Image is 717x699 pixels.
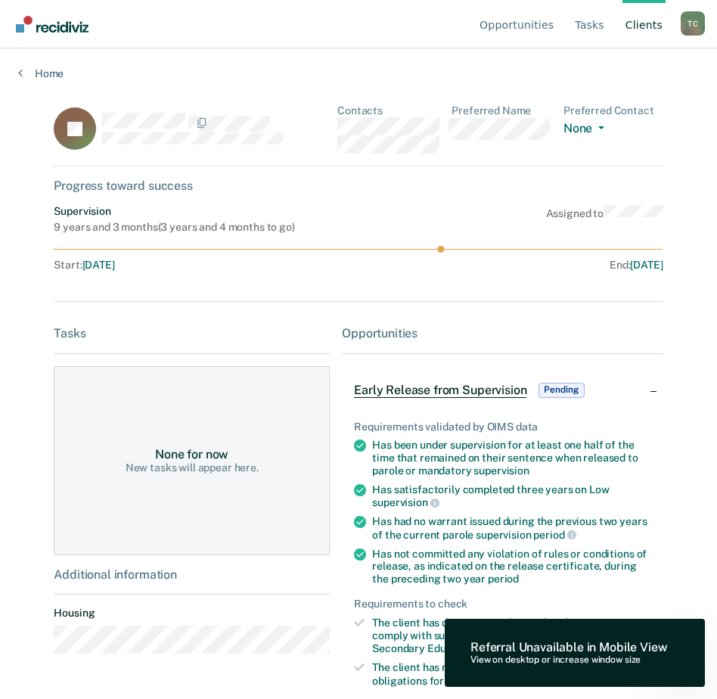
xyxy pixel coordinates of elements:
span: Early Release from Supervision [354,383,526,398]
div: Has not committed any violation of rules or conditions of release, as indicated on the release ce... [372,548,650,586]
div: View on desktop or increase window size [470,655,667,666]
div: Has had no warrant issued during the previous two years of the current parole supervision [372,515,650,541]
button: Profile dropdown button [681,11,705,36]
div: New tasks will appear here. [126,461,259,474]
div: Additional information [54,567,330,582]
span: period [533,529,576,541]
span: supervision [473,464,529,477]
div: Requirements to check [354,598,650,610]
div: Referral Unavailable in Mobile View [470,640,667,654]
dt: Preferred Name [452,104,551,117]
div: Opportunities [342,326,663,340]
div: 9 years and 3 months ( 3 years and 4 months to go ) [54,221,294,234]
div: Progress toward success [54,179,663,193]
div: Requirements validated by OIMS data [354,421,650,433]
div: End : [365,259,663,272]
div: Has been under supervision for at least one half of the time that remained on their sentence when... [372,439,650,477]
div: None for now [155,447,228,461]
span: supervision [372,496,439,508]
span: Pending [539,383,584,398]
div: Assigned to [546,205,663,234]
div: Early Release from SupervisionPending [342,366,663,415]
div: Has satisfactorily completed three years on Low [372,483,650,509]
div: The client has maintained compliance with all restitution obligations for the preceding two [372,661,650,687]
div: T C [681,11,705,36]
dt: Contacts [337,104,439,117]
div: Tasks [54,326,330,340]
dt: Preferred Contact [563,104,663,117]
dt: Housing [54,607,330,620]
a: Home [18,67,699,80]
div: Start : [54,259,358,272]
div: The client has demonstrated a good faith effort to comply with supervision, crime victim fees and... [372,617,650,655]
span: [DATE] [630,259,663,271]
img: Recidiviz [16,16,88,33]
span: period [488,573,519,585]
div: Supervision [54,205,294,218]
span: [DATE] [82,259,115,271]
button: None [563,121,610,138]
